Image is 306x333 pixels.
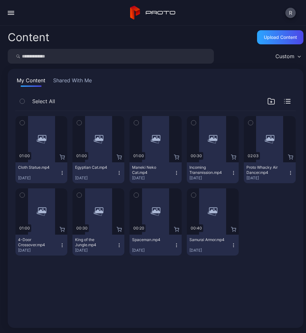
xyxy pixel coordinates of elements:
[132,165,167,175] div: Maneki Neko Cat.mp4
[18,237,53,248] div: 4-Door Crossover.mp4
[52,76,93,87] button: Shared With Me
[246,175,288,181] div: [DATE]
[75,248,117,253] div: [DATE]
[272,49,303,64] button: Custom
[18,175,60,181] div: [DATE]
[15,235,67,256] button: 4-Door Crossover.mp4[DATE]
[129,162,181,183] button: Maneki Neko Cat.mp4[DATE]
[129,235,181,256] button: Spaceman.mp4[DATE]
[189,165,225,175] div: Incoming Transmission.mp4
[8,32,49,43] div: Content
[75,175,117,181] div: [DATE]
[132,237,167,242] div: Spaceman.mp4
[132,248,174,253] div: [DATE]
[285,8,296,18] button: R
[18,248,60,253] div: [DATE]
[15,76,47,87] button: My Content
[15,162,67,183] button: Cloth Statue.mp4[DATE]
[275,53,294,59] div: Custom
[244,162,296,183] button: Proto Whacky Air Dancer.mp4[DATE]
[189,237,225,242] div: Samurai Armor.mp4
[189,248,231,253] div: [DATE]
[264,35,297,40] div: Upload Content
[75,165,110,170] div: Egyptian Cat.mp4
[132,175,174,181] div: [DATE]
[75,237,110,248] div: King of the Jungle.mp4
[18,165,53,170] div: Cloth Statue.mp4
[189,175,231,181] div: [DATE]
[72,162,124,183] button: Egyptian Cat.mp4[DATE]
[187,235,239,256] button: Samurai Armor.mp4[DATE]
[257,30,303,44] button: Upload Content
[187,162,239,183] button: Incoming Transmission.mp4[DATE]
[32,97,55,105] span: Select All
[246,165,282,175] div: Proto Whacky Air Dancer.mp4
[72,235,124,256] button: King of the Jungle.mp4[DATE]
